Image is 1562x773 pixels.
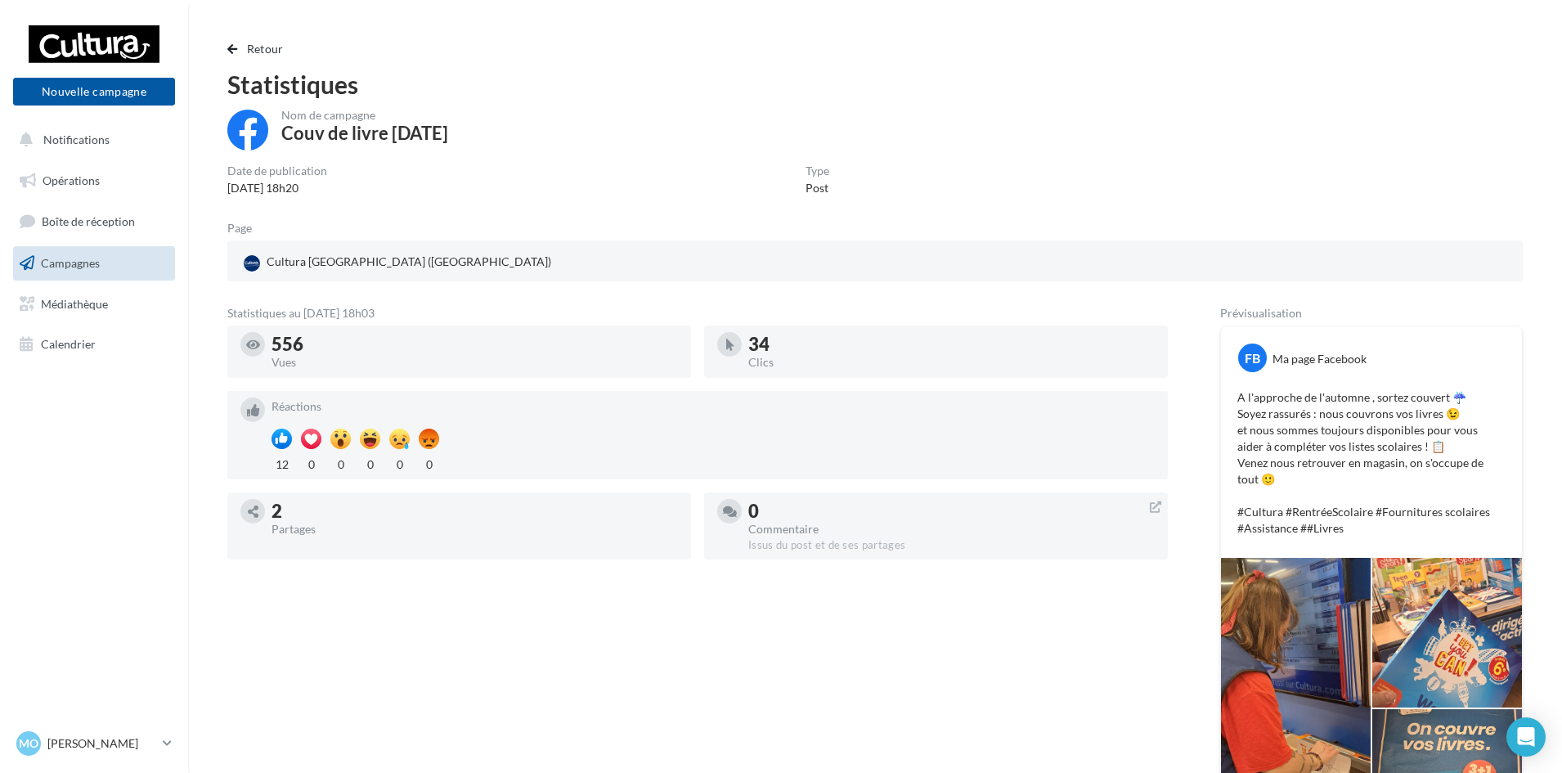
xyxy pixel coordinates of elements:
[360,453,380,473] div: 0
[272,357,678,368] div: Vues
[227,308,1168,319] div: Statistiques au [DATE] 18h03
[272,453,292,473] div: 12
[10,204,178,239] a: Boîte de réception
[330,453,351,473] div: 0
[240,250,554,275] div: Cultura [GEOGRAPHIC_DATA] ([GEOGRAPHIC_DATA])
[43,133,110,146] span: Notifications
[10,164,178,198] a: Opérations
[281,124,448,142] div: Couv de livre [DATE]
[1506,717,1546,757] div: Open Intercom Messenger
[42,214,135,228] span: Boîte de réception
[748,502,1155,520] div: 0
[748,538,1155,553] div: Issus du post et de ses partages
[748,335,1155,353] div: 34
[240,250,663,275] a: Cultura [GEOGRAPHIC_DATA] ([GEOGRAPHIC_DATA])
[227,222,265,234] div: Page
[272,502,678,520] div: 2
[41,337,96,351] span: Calendrier
[272,335,678,353] div: 556
[227,180,327,196] div: [DATE] 18h20
[13,78,175,106] button: Nouvelle campagne
[41,256,100,270] span: Campagnes
[10,327,178,362] a: Calendrier
[227,72,1523,97] div: Statistiques
[281,110,448,121] div: Nom de campagne
[1272,351,1367,367] div: Ma page Facebook
[806,165,829,177] div: Type
[13,728,175,759] a: Mo [PERSON_NAME]
[272,401,1155,412] div: Réactions
[272,524,678,535] div: Partages
[247,42,284,56] span: Retour
[389,453,410,473] div: 0
[301,453,321,473] div: 0
[10,123,172,157] button: Notifications
[43,173,100,187] span: Opérations
[748,357,1155,368] div: Clics
[10,246,178,281] a: Campagnes
[748,524,1155,535] div: Commentaire
[10,287,178,321] a: Médiathèque
[806,180,829,196] div: Post
[419,453,439,473] div: 0
[1237,389,1506,537] p: A l'approche de l'automne , sortez couvert ☔ Soyez rassurés : nous couvrons vos livres 😉 et nous ...
[1238,344,1267,372] div: FB
[41,296,108,310] span: Médiathèque
[47,735,156,752] p: [PERSON_NAME]
[19,735,38,752] span: Mo
[227,39,290,59] button: Retour
[227,165,327,177] div: Date de publication
[1220,308,1523,319] div: Prévisualisation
